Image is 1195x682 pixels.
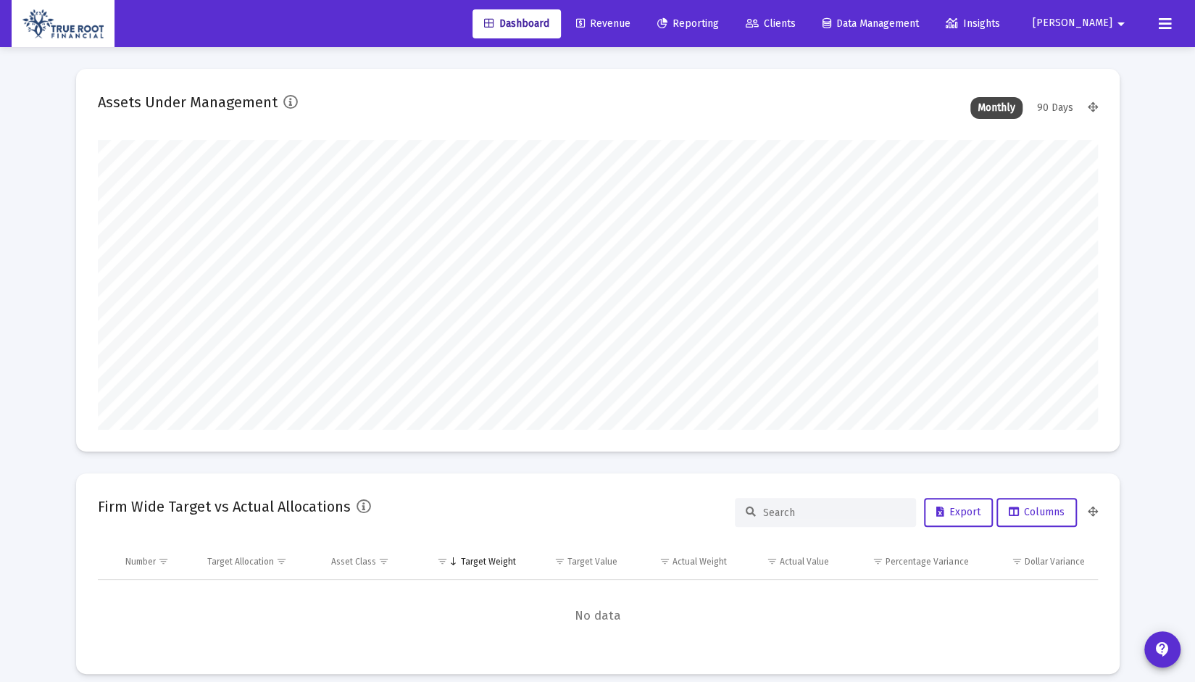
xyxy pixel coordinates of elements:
button: [PERSON_NAME] [1015,9,1147,38]
div: Asset Class [331,556,376,567]
div: Actual Value [780,556,829,567]
span: Show filter options for column 'Actual Value' [767,556,778,567]
span: Insights [946,17,1000,30]
span: Show filter options for column 'Target Allocation' [276,556,287,567]
span: Revenue [576,17,630,30]
a: Revenue [565,9,642,38]
button: Export [924,498,993,527]
div: Monthly [970,97,1023,119]
span: Columns [1009,506,1065,518]
mat-icon: arrow_drop_down [1112,9,1130,38]
div: Target Weight [461,556,516,567]
span: Show filter options for column 'Target Value' [554,556,565,567]
td: Column Actual Value [737,544,839,579]
mat-icon: contact_support [1154,641,1171,658]
div: 90 Days [1030,97,1081,119]
td: Column Asset Class [321,544,417,579]
td: Column Target Value [526,544,628,579]
span: Export [936,506,980,518]
a: Reporting [646,9,730,38]
span: Show filter options for column 'Asset Class' [378,556,389,567]
span: Show filter options for column 'Dollar Variance' [1012,556,1023,567]
div: Actual Weight [673,556,727,567]
h2: Assets Under Management [98,91,278,114]
td: Column Target Allocation [197,544,321,579]
img: Dashboard [22,9,104,38]
span: Data Management [823,17,919,30]
span: Show filter options for column 'Percentage Variance' [873,556,883,567]
td: Column Number [115,544,198,579]
div: Dollar Variance [1025,556,1085,567]
span: Show filter options for column 'Target Weight' [437,556,448,567]
button: Columns [996,498,1077,527]
td: Column Target Weight [417,544,526,579]
span: Reporting [657,17,719,30]
span: Show filter options for column 'Actual Weight' [659,556,670,567]
td: Column Dollar Variance [978,544,1097,579]
a: Clients [734,9,807,38]
h2: Firm Wide Target vs Actual Allocations [98,495,351,518]
div: Target Allocation [207,556,274,567]
td: Column Actual Weight [628,544,736,579]
a: Insights [934,9,1012,38]
span: [PERSON_NAME] [1033,17,1112,30]
a: Data Management [811,9,930,38]
a: Dashboard [472,9,561,38]
div: Percentage Variance [886,556,968,567]
div: Number [125,556,156,567]
div: Target Value [567,556,617,567]
span: No data [98,608,1098,624]
span: Show filter options for column 'Number' [158,556,169,567]
input: Search [763,507,905,519]
td: Column Percentage Variance [839,544,978,579]
span: Dashboard [484,17,549,30]
span: Clients [746,17,796,30]
div: Data grid [98,544,1098,652]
